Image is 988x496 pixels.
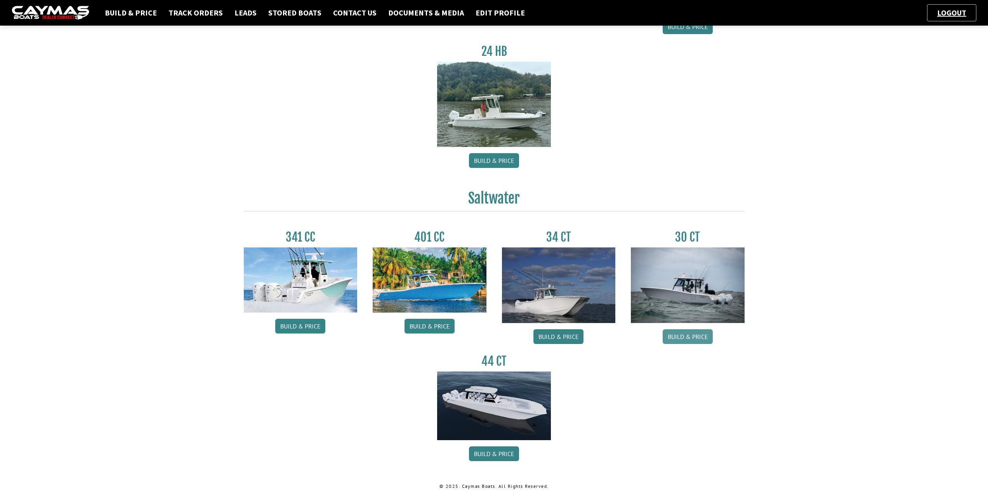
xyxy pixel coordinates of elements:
[437,372,551,441] img: 44ct_background.png
[472,8,529,18] a: Edit Profile
[373,230,486,244] h3: 401 CC
[469,446,519,461] a: Build & Price
[533,329,583,344] a: Build & Price
[244,247,358,313] img: 341CC-thumbjpg.jpg
[165,8,227,18] a: Track Orders
[244,190,745,211] h2: Saltwater
[437,62,551,147] img: 24_HB_thumbnail.jpg
[244,230,358,244] h3: 341 CC
[502,230,616,244] h3: 34 CT
[101,8,161,18] a: Build & Price
[373,247,486,313] img: 401CC_thumb.pg.jpg
[502,247,616,323] img: Caymas_34_CT_pic_1.jpg
[437,354,551,368] h3: 44 CT
[469,153,519,168] a: Build & Price
[329,8,380,18] a: Contact Us
[405,319,455,334] a: Build & Price
[275,319,325,334] a: Build & Price
[12,6,89,20] img: caymas-dealer-connect-2ed40d3bc7270c1d8d7ffb4b79bf05adc795679939227970def78ec6f6c03838.gif
[384,8,468,18] a: Documents & Media
[663,329,713,344] a: Build & Price
[244,483,745,490] p: © 2025. Caymas Boats. All Rights Reserved.
[933,8,970,17] a: Logout
[264,8,325,18] a: Stored Boats
[663,19,713,34] a: Build & Price
[437,44,551,59] h3: 24 HB
[631,247,745,323] img: 30_CT_photo_shoot_for_caymas_connect.jpg
[231,8,260,18] a: Leads
[631,230,745,244] h3: 30 CT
